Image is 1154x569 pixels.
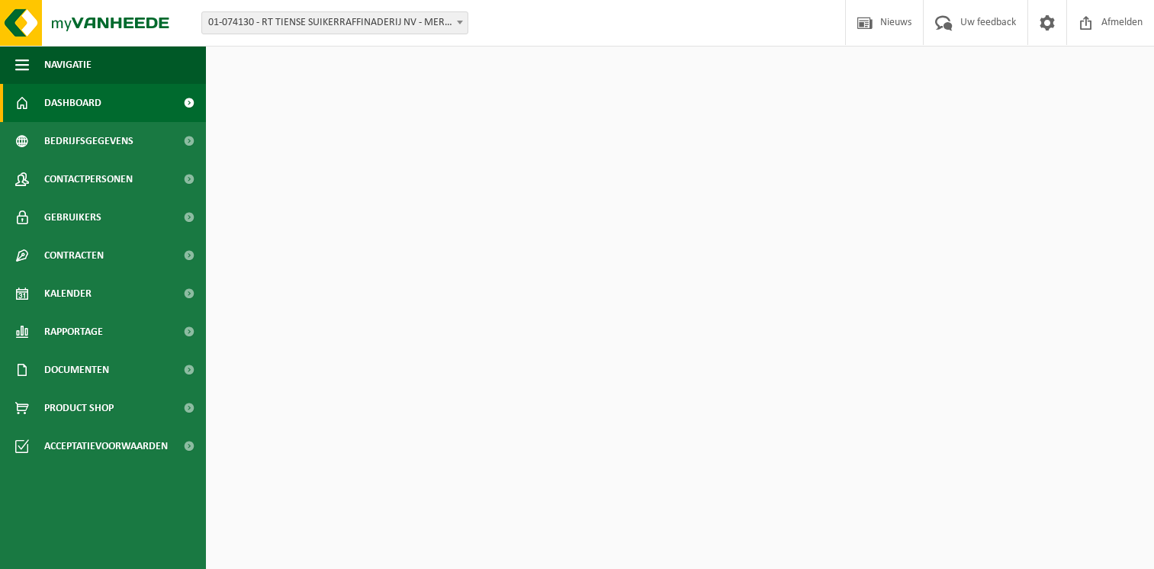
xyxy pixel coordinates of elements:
span: 01-074130 - RT TIENSE SUIKERRAFFINADERIJ NV - MERKSEM [201,11,468,34]
span: Navigatie [44,46,92,84]
span: Product Shop [44,389,114,427]
span: Documenten [44,351,109,389]
span: Contactpersonen [44,160,133,198]
span: Acceptatievoorwaarden [44,427,168,465]
span: Contracten [44,236,104,275]
span: 01-074130 - RT TIENSE SUIKERRAFFINADERIJ NV - MERKSEM [202,12,468,34]
span: Rapportage [44,313,103,351]
span: Kalender [44,275,92,313]
span: Bedrijfsgegevens [44,122,133,160]
span: Gebruikers [44,198,101,236]
span: Dashboard [44,84,101,122]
